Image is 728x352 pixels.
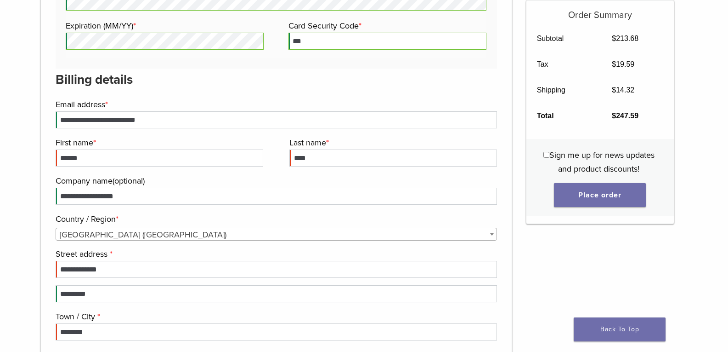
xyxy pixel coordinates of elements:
[56,228,497,241] span: Country / Region
[56,228,497,241] span: United States (US)
[56,212,495,226] label: Country / Region
[56,69,497,91] h3: Billing details
[56,136,261,150] label: First name
[56,310,495,323] label: Town / City
[526,52,602,77] th: Tax
[612,60,634,68] bdi: 19.59
[66,19,261,33] label: Expiration (MM/YY)
[612,112,616,120] span: $
[289,136,495,150] label: Last name
[526,103,602,129] th: Total
[612,35,616,42] span: $
[612,112,638,120] bdi: 247.59
[526,0,674,21] h5: Order Summary
[526,77,602,103] th: Shipping
[113,176,145,186] span: (optional)
[543,152,549,158] input: Sign me up for news updates and product discounts!
[56,174,495,188] label: Company name
[612,86,634,94] bdi: 14.32
[56,247,495,261] label: Street address
[574,317,666,341] a: Back To Top
[288,19,484,33] label: Card Security Code
[612,86,616,94] span: $
[554,183,646,207] button: Place order
[526,26,602,52] th: Subtotal
[612,35,638,42] bdi: 213.68
[56,98,495,111] label: Email address
[612,60,616,68] span: $
[549,150,655,174] span: Sign me up for news updates and product discounts!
